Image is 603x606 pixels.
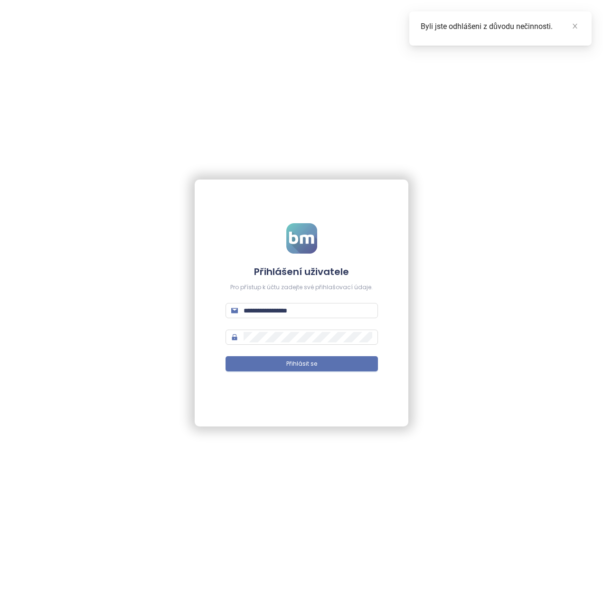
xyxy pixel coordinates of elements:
[231,307,238,314] span: mail
[226,356,378,371] button: Přihlásit se
[572,23,578,29] span: close
[231,334,238,341] span: lock
[421,21,580,32] div: Byli jste odhlášeni z důvodu nečinnosti.
[286,223,317,254] img: logo
[226,265,378,278] h4: Přihlášení uživatele
[226,283,378,292] div: Pro přístup k účtu zadejte své přihlašovací údaje.
[286,360,317,369] span: Přihlásit se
